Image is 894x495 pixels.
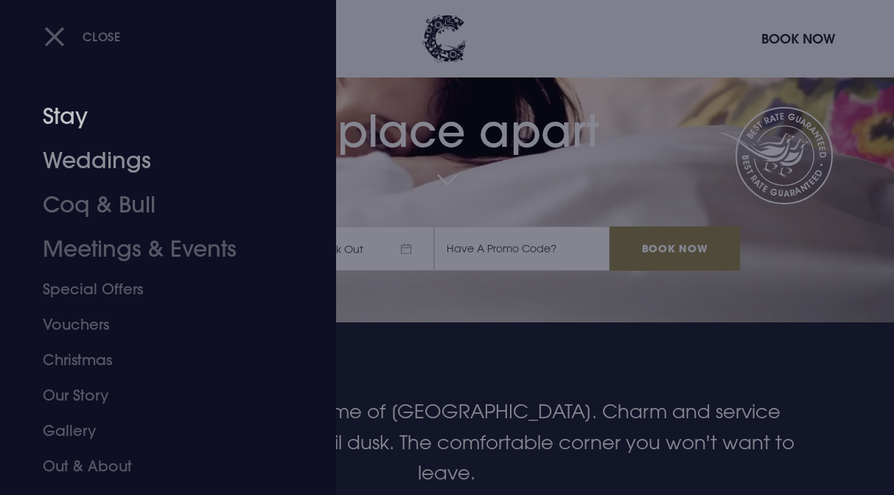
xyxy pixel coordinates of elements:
span: Close [83,29,121,44]
a: Coq & Bull [43,183,273,227]
a: Out & About [43,449,273,484]
a: Meetings & Events [43,227,273,271]
a: Vouchers [43,307,273,342]
a: Weddings [43,139,273,183]
a: Stay [43,94,273,139]
a: Christmas [43,342,273,378]
a: Special Offers [43,271,273,307]
a: Gallery [43,413,273,449]
a: Our Story [43,378,273,413]
button: Close [44,21,121,52]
